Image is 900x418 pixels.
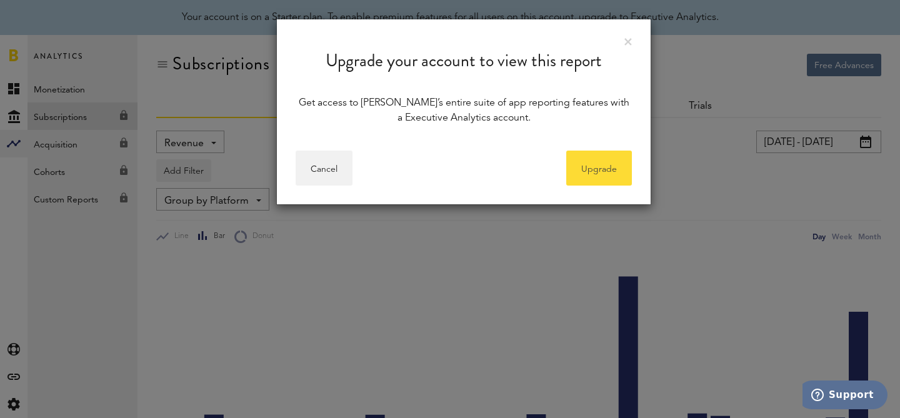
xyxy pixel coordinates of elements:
[566,151,632,186] a: Upgrade
[296,96,632,126] div: Get access to [PERSON_NAME]’s entire suite of app reporting features with a Executive Analytics a...
[277,19,651,83] div: Upgrade your account to view this report
[802,381,887,412] iframe: Opens a widget where you can find more information
[296,151,352,186] button: Cancel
